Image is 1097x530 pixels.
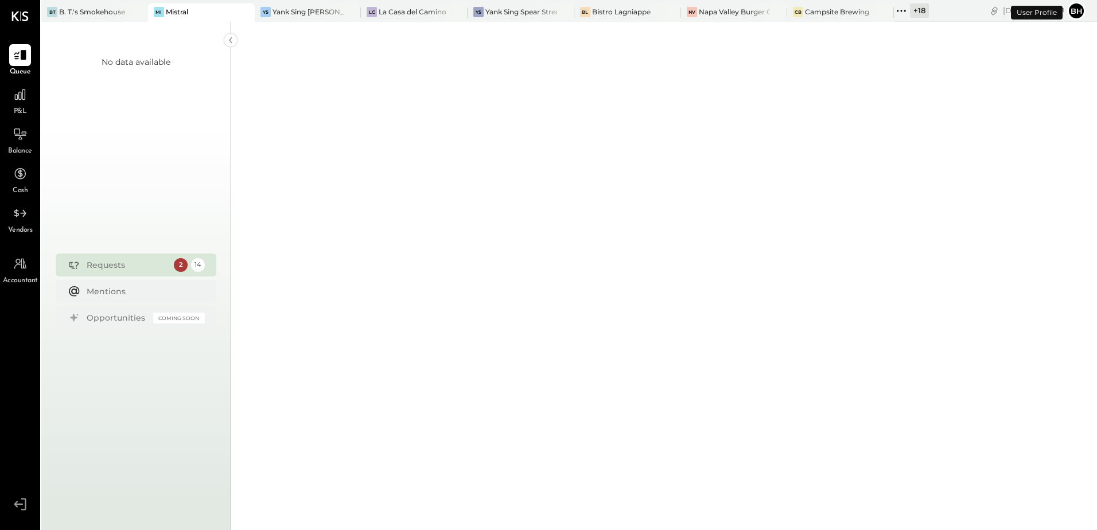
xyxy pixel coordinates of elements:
[102,56,170,68] div: No data available
[910,3,929,18] div: + 18
[10,67,31,77] span: Queue
[3,276,38,286] span: Accountant
[13,186,28,196] span: Cash
[805,7,869,17] div: Campsite Brewing
[14,107,27,117] span: P&L
[367,7,377,17] div: LC
[1,202,40,236] a: Vendors
[592,7,651,17] div: Bistro Lagniappe
[87,286,199,297] div: Mentions
[485,7,557,17] div: Yank Sing Spear Street
[1003,5,1064,16] div: [DATE]
[59,7,125,17] div: B. T.'s Smokehouse
[1,84,40,117] a: P&L
[191,258,205,272] div: 14
[793,7,803,17] div: CB
[8,146,32,157] span: Balance
[473,7,484,17] div: YS
[687,7,697,17] div: NV
[1,253,40,286] a: Accountant
[47,7,57,17] div: BT
[699,7,771,17] div: Napa Valley Burger Company
[379,7,446,17] div: La Casa del Camino
[166,7,188,17] div: Mistral
[1,123,40,157] a: Balance
[8,225,33,236] span: Vendors
[1,44,40,77] a: Queue
[1067,2,1086,20] button: Bh
[1011,6,1063,20] div: User Profile
[154,7,164,17] div: Mi
[580,7,590,17] div: BL
[1,163,40,196] a: Cash
[174,258,188,272] div: 2
[260,7,271,17] div: YS
[87,312,147,324] div: Opportunities
[273,7,344,17] div: Yank Sing [PERSON_NAME][GEOGRAPHIC_DATA]
[87,259,168,271] div: Requests
[989,5,1000,17] div: copy link
[153,313,205,324] div: Coming Soon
